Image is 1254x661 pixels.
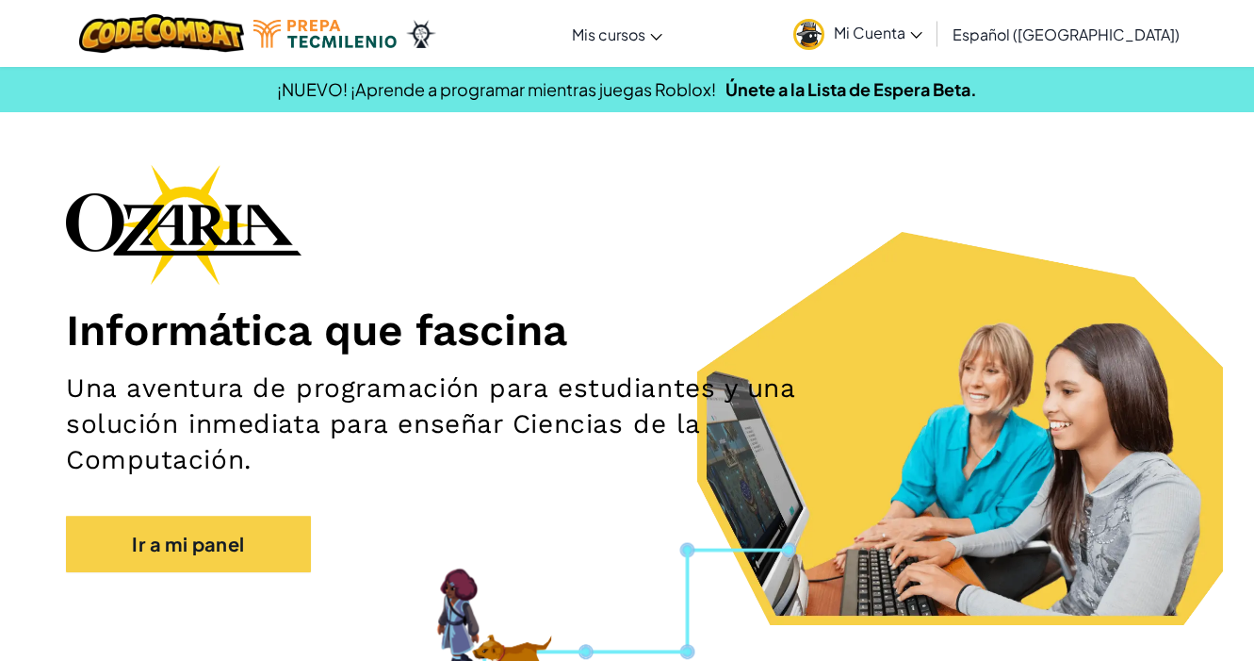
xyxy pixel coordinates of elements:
span: Mi Cuenta [834,23,922,42]
img: Ozaria branding logo [66,164,301,285]
a: Mis cursos [562,8,672,59]
a: Mi Cuenta [784,4,932,63]
a: Español ([GEOGRAPHIC_DATA]) [943,8,1189,59]
img: CodeCombat logo [79,14,244,53]
span: Español ([GEOGRAPHIC_DATA]) [953,25,1180,44]
span: ¡NUEVO! ¡Aprende a programar mientras juegas Roblox! [277,78,716,100]
img: Tecmilenio logo [253,20,397,48]
a: Únete a la Lista de Espera Beta. [725,78,977,100]
h2: Una aventura de programación para estudiantes y una solución inmediata para enseñar Ciencias de l... [66,371,818,478]
span: Mis cursos [572,25,645,44]
img: Ozaria [406,20,436,48]
h1: Informática que fascina [66,304,1188,356]
a: Ir a mi panel [66,516,311,572]
img: avatar [793,19,824,50]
